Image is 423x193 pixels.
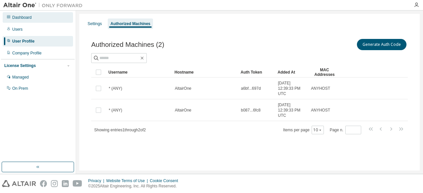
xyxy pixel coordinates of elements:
[311,67,338,78] div: MAC Addresses
[4,63,36,68] div: License Settings
[241,67,272,78] div: Auth Token
[108,67,169,78] div: Username
[330,126,361,134] span: Page n.
[109,86,122,91] span: * (ANY)
[283,126,324,134] span: Items per page
[12,39,34,44] div: User Profile
[110,21,150,26] div: Authorized Machines
[175,86,191,91] span: AltairOne
[311,108,330,113] span: ANYHOST
[2,180,36,187] img: altair_logo.svg
[12,50,42,56] div: Company Profile
[51,180,58,187] img: instagram.svg
[12,86,28,91] div: On Prem
[91,41,164,48] span: Authorized Machines (2)
[175,108,191,113] span: AltairOne
[278,67,305,78] div: Added At
[109,108,122,113] span: * (ANY)
[62,180,69,187] img: linkedin.svg
[88,183,182,189] p: © 2025 Altair Engineering, Inc. All Rights Reserved.
[40,180,47,187] img: facebook.svg
[94,128,146,132] span: Showing entries 1 through 2 of 2
[150,178,182,183] div: Cookie Consent
[174,67,235,78] div: Hostname
[311,86,330,91] span: ANYHOST
[357,39,406,50] button: Generate Auth Code
[88,21,102,26] div: Settings
[73,180,82,187] img: youtube.svg
[88,178,106,183] div: Privacy
[313,127,322,133] button: 10
[278,102,305,118] span: [DATE] 12:39:33 PM UTC
[12,27,22,32] div: Users
[12,75,29,80] div: Managed
[241,108,260,113] span: b087...6fc8
[278,80,305,96] span: [DATE] 12:39:33 PM UTC
[3,2,86,9] img: Altair One
[241,86,261,91] span: a6bf...697d
[12,15,32,20] div: Dashboard
[106,178,150,183] div: Website Terms of Use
